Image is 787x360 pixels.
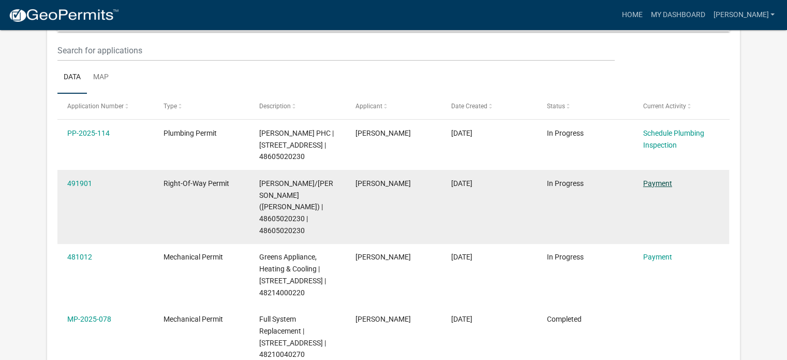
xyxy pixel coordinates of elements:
[643,179,672,188] a: Payment
[67,103,124,110] span: Application Number
[355,129,411,137] span: Dawn Hancock
[537,94,633,119] datatable-header-cell: Status
[547,179,584,188] span: In Progress
[451,103,487,110] span: Date Created
[547,315,582,323] span: Completed
[643,103,686,110] span: Current Activity
[164,315,223,323] span: Mechanical Permit
[259,253,326,296] span: Greens Appliance, Heating & Cooling | 309 N 15TH ST | 48214000220
[355,253,411,261] span: Dawn Hancock
[547,253,584,261] span: In Progress
[164,179,229,188] span: Right-Of-Way Permit
[259,103,291,110] span: Description
[164,253,223,261] span: Mechanical Permit
[345,94,441,119] datatable-header-cell: Applicant
[451,253,472,261] span: 09/19/2025
[547,103,565,110] span: Status
[164,103,177,110] span: Type
[355,179,411,188] span: Dawn Hancock
[646,5,709,25] a: My Dashboard
[249,94,345,119] datatable-header-cell: Description
[153,94,249,119] datatable-header-cell: Type
[57,94,153,119] datatable-header-cell: Application Number
[709,5,779,25] a: [PERSON_NAME]
[547,129,584,137] span: In Progress
[67,179,92,188] a: 491901
[67,129,110,137] a: PP-2025-114
[451,179,472,188] span: 10/13/2025
[259,179,333,235] span: ALLEN, DAVID R/BARBARA S (Deed) | 48605020230 | 48605020230
[441,94,537,119] datatable-header-cell: Date Created
[164,129,217,137] span: Plumbing Permit
[617,5,646,25] a: Home
[633,94,729,119] datatable-header-cell: Current Activity
[259,315,326,358] span: Full System Replacement | 502 N 12TH ST | 48210040270
[67,253,92,261] a: 481012
[67,315,111,323] a: MP-2025-078
[643,253,672,261] a: Payment
[451,129,472,137] span: 10/13/2025
[643,129,704,149] a: Schedule Plumbing Inspection
[87,61,115,94] a: Map
[57,40,615,61] input: Search for applications
[355,103,382,110] span: Applicant
[259,129,334,161] span: Schaal PHC | 705 N S CT | 48605020230
[57,61,87,94] a: Data
[451,315,472,323] span: 08/22/2025
[355,315,411,323] span: Dawn Hancock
